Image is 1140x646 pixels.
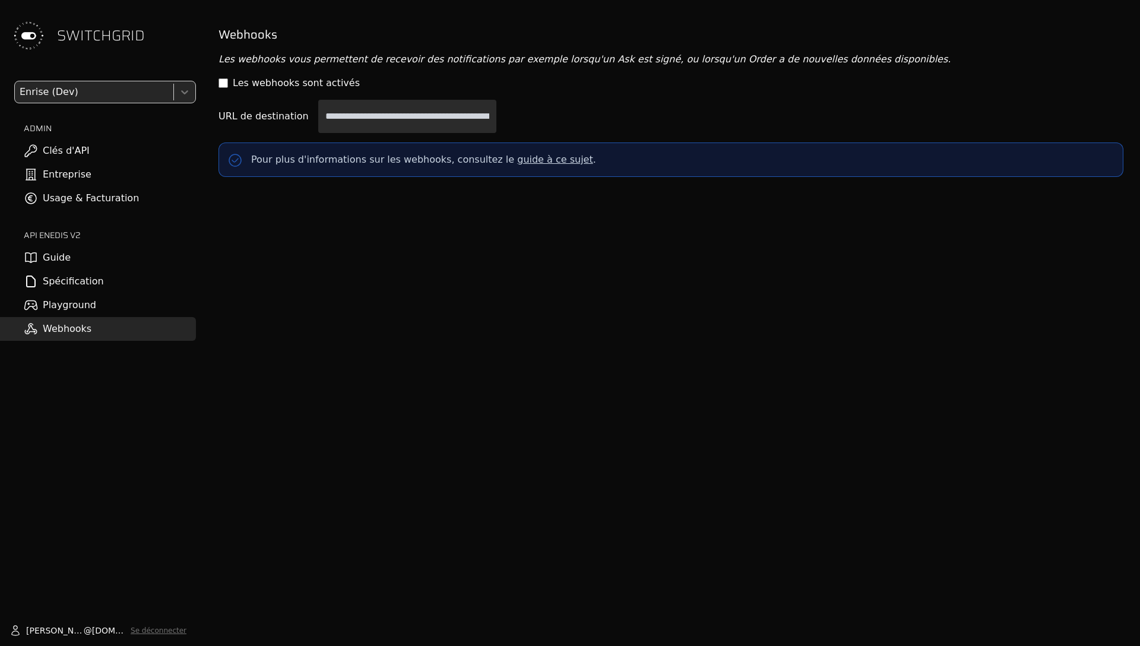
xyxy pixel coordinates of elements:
span: [DOMAIN_NAME] [92,625,126,636]
span: [PERSON_NAME].marcilhacy [26,625,84,636]
span: SWITCHGRID [57,26,145,45]
a: guide à ce sujet [517,154,593,165]
h2: API ENEDIS v2 [24,229,196,241]
p: Pour plus d'informations sur les webhooks, consultez le . [251,153,596,167]
label: Les webhooks sont activés [233,76,360,90]
h2: ADMIN [24,122,196,134]
p: Les webhooks vous permettent de recevoir des notifications par exemple lorsqu'un Ask est signé, o... [218,52,1123,66]
h2: Webhooks [218,26,1123,43]
button: Se déconnecter [131,626,186,635]
label: URL de destination [218,109,309,123]
img: Switchgrid Logo [9,17,47,55]
span: @ [84,625,92,636]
